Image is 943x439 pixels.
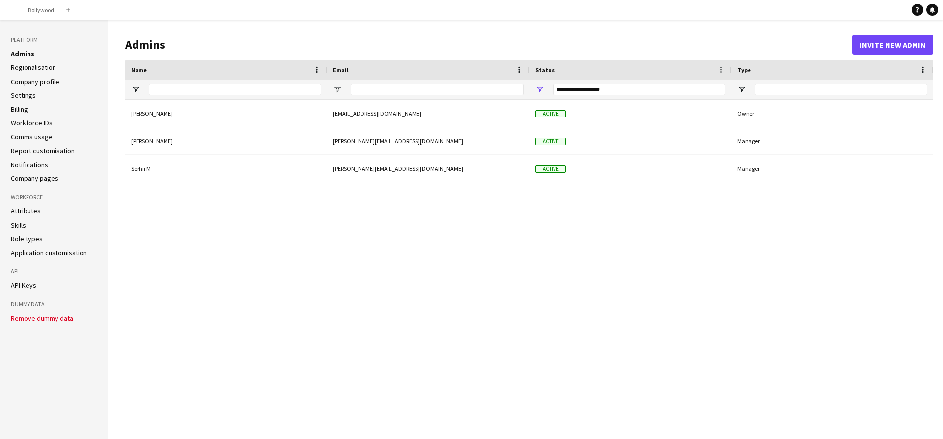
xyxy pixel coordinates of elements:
[125,155,327,182] div: Serhii M
[11,146,75,155] a: Report customisation
[11,314,73,322] button: Remove dummy data
[333,85,342,94] button: Open Filter Menu
[351,84,524,95] input: Email Filter Input
[11,221,26,230] a: Skills
[149,84,321,95] input: Name Filter Input
[11,281,36,290] a: API Keys
[737,66,751,74] span: Type
[11,160,48,169] a: Notifications
[737,85,746,94] button: Open Filter Menu
[131,85,140,94] button: Open Filter Menu
[535,138,566,145] span: Active
[535,85,544,94] button: Open Filter Menu
[333,66,349,74] span: Email
[731,100,933,127] div: Owner
[11,193,97,202] h3: Workforce
[125,100,327,127] div: [PERSON_NAME]
[11,49,34,58] a: Admins
[731,127,933,154] div: Manager
[327,127,529,154] div: [PERSON_NAME][EMAIL_ADDRESS][DOMAIN_NAME]
[327,155,529,182] div: [PERSON_NAME][EMAIL_ADDRESS][DOMAIN_NAME]
[11,118,53,127] a: Workforce IDs
[11,35,97,44] h3: Platform
[131,66,147,74] span: Name
[11,174,58,183] a: Company pages
[11,77,59,86] a: Company profile
[11,132,53,141] a: Comms usage
[535,110,566,117] span: Active
[535,165,566,173] span: Active
[852,35,933,55] button: Invite new admin
[11,91,36,100] a: Settings
[731,155,933,182] div: Manager
[11,63,56,72] a: Regionalisation
[755,84,927,95] input: Type Filter Input
[125,37,852,52] h1: Admins
[11,300,97,309] h3: Dummy Data
[20,0,62,20] button: Bollywood
[327,100,529,127] div: [EMAIL_ADDRESS][DOMAIN_NAME]
[535,66,555,74] span: Status
[11,248,87,257] a: Application customisation
[11,234,43,243] a: Role types
[11,267,97,276] h3: API
[11,105,28,114] a: Billing
[125,127,327,154] div: [PERSON_NAME]
[11,206,41,215] a: Attributes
